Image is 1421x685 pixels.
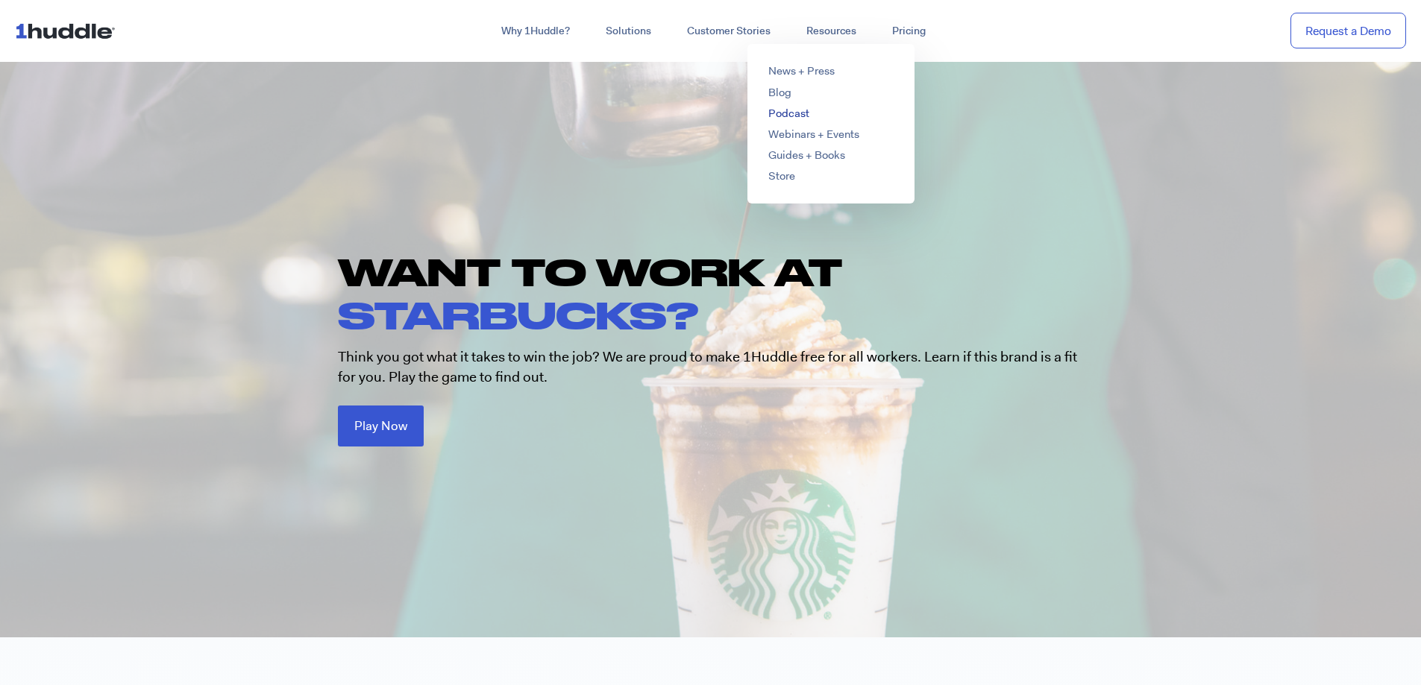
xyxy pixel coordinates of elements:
a: Blog [768,85,791,100]
a: Resources [788,18,874,45]
a: Request a Demo [1290,13,1406,49]
span: Play Now [354,420,407,432]
a: Play Now [338,405,424,446]
a: Why 1Huddle? [483,18,588,45]
a: Store [768,168,795,183]
a: Pricing [874,18,944,45]
p: Think you got what it takes to win the job? We are proud to make 1Huddle free for all workers. Le... [338,347,1084,387]
a: Solutions [588,18,669,45]
img: ... [15,16,122,45]
a: Guides + Books [768,148,845,162]
a: Webinars + Events [768,127,859,142]
a: Customer Stories [669,18,788,45]
h1: WANT TO WORK AT [338,250,1099,336]
span: STARBUCKS? [338,293,698,336]
a: News + Press [768,63,835,78]
a: Podcast [768,106,809,121]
